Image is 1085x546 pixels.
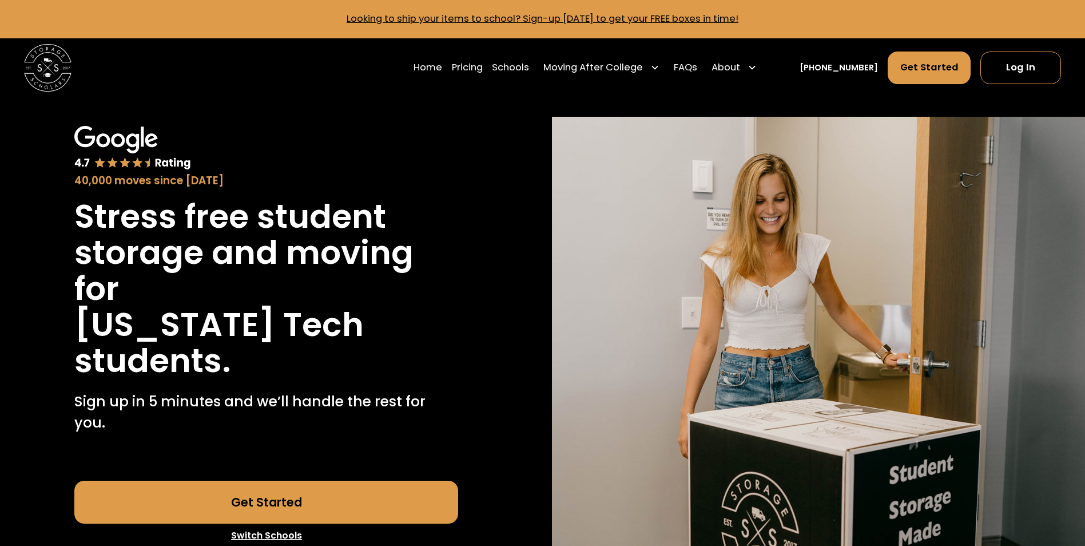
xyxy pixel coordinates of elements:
a: Pricing [452,51,483,84]
h1: Stress free student storage and moving for [74,199,458,307]
div: Moving After College [539,51,665,84]
a: Looking to ship your items to school? Sign-up [DATE] to get your FREE boxes in time! [347,12,738,25]
a: FAQs [674,51,697,84]
a: Get Started [74,481,458,524]
p: Sign up in 5 minutes and we’ll handle the rest for you. [74,391,458,434]
div: About [712,61,740,75]
div: 40,000 moves since [DATE] [74,173,458,189]
a: Log In [980,52,1061,84]
a: Schools [492,51,529,84]
a: [PHONE_NUMBER] [800,62,878,74]
img: Google 4.7 star rating [74,126,191,171]
div: Moving After College [543,61,643,75]
h1: students. [74,343,231,379]
a: Home [414,51,442,84]
a: home [24,44,71,92]
a: Get Started [888,52,971,84]
h1: [US_STATE] Tech [74,307,364,343]
img: Storage Scholars main logo [24,44,71,92]
div: About [707,51,762,84]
